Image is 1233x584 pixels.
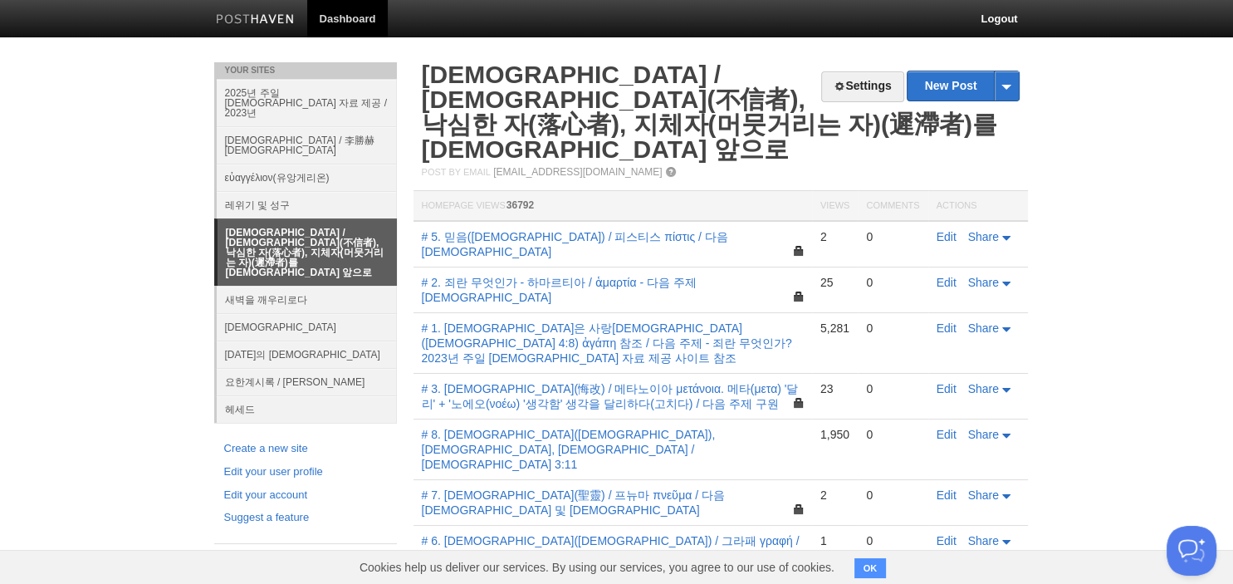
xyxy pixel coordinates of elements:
[908,71,1018,101] a: New Post
[214,62,397,79] li: Your Sites
[413,191,812,222] th: Homepage Views
[218,219,397,286] a: [DEMOGRAPHIC_DATA] / [DEMOGRAPHIC_DATA](不信者), 낙심한 자(落心者), 지체자(머뭇거리는 자)(遲滯者)를 [DEMOGRAPHIC_DATA] 앞으로
[968,382,999,395] span: Share
[506,199,534,211] span: 36792
[812,191,858,222] th: Views
[820,321,849,336] div: 5,281
[937,534,957,547] a: Edit
[968,230,999,243] span: Share
[422,276,697,304] a: # 2. 죄란 무엇인가 - 하마르티아 / ἁμαρτία - 다음 주제 [DEMOGRAPHIC_DATA]
[968,321,999,335] span: Share
[820,381,849,396] div: 23
[968,276,999,289] span: Share
[866,275,919,290] div: 0
[937,382,957,395] a: Edit
[866,321,919,336] div: 0
[217,341,397,368] a: [DATE]의 [DEMOGRAPHIC_DATA]
[937,488,957,502] a: Edit
[866,229,919,244] div: 0
[866,381,919,396] div: 0
[422,167,491,177] span: Post by Email
[937,276,957,289] a: Edit
[968,534,999,547] span: Share
[217,368,397,395] a: 요한계시록 / [PERSON_NAME]
[224,440,387,458] a: Create a new site
[217,191,397,218] a: 레위기 및 성구
[217,164,397,191] a: εὐαγγέλιον(유앙게리온)
[422,428,716,471] a: # 8. [DEMOGRAPHIC_DATA]([DEMOGRAPHIC_DATA]), [DEMOGRAPHIC_DATA], [DEMOGRAPHIC_DATA] / [DEMOGRAPHI...
[217,79,397,126] a: 2025년 주일 [DEMOGRAPHIC_DATA] 자료 제공 / 2023년
[866,488,919,503] div: 0
[343,551,851,584] span: Cookies help us deliver our services. By using our services, you agree to our use of cookies.
[820,533,849,548] div: 1
[937,230,957,243] a: Edit
[820,488,849,503] div: 2
[422,382,799,410] a: # 3. [DEMOGRAPHIC_DATA](悔改) / 메타노이아 μετάνοια. 메타(μετα) '달리' + '노에오(νοέω) '생각함' 생각을 달리하다(고치다) / 다음...
[224,487,387,504] a: Edit your account
[224,509,387,527] a: Suggest a feature
[217,395,397,423] a: 헤세드
[820,229,849,244] div: 2
[937,321,957,335] a: Edit
[968,428,999,441] span: Share
[866,427,919,442] div: 0
[968,488,999,502] span: Share
[217,286,397,313] a: 새벽을 깨우리로다
[1167,526,1216,576] iframe: Help Scout Beacon - Open
[422,230,728,258] a: # 5. 믿음([DEMOGRAPHIC_DATA]) / 피스티스 πίστις / 다음 [DEMOGRAPHIC_DATA]
[858,191,927,222] th: Comments
[422,488,725,517] a: # 7. [DEMOGRAPHIC_DATA](聖靈) / 프뉴마 πνεῦμα / 다음 [DEMOGRAPHIC_DATA] 및 [DEMOGRAPHIC_DATA]
[224,464,387,481] a: Edit your user profile
[937,428,957,441] a: Edit
[422,321,792,365] a: # 1. [DEMOGRAPHIC_DATA]은 사랑[DEMOGRAPHIC_DATA]([DEMOGRAPHIC_DATA] 4:8) ἀγάπη 참조 / 다음 주제 - 죄란 무엇인가?...
[216,14,295,27] img: Posthaven-bar
[493,166,662,178] a: [EMAIL_ADDRESS][DOMAIN_NAME]
[422,61,997,163] a: [DEMOGRAPHIC_DATA] / [DEMOGRAPHIC_DATA](不信者), 낙심한 자(落心者), 지체자(머뭇거리는 자)(遲滯者)를 [DEMOGRAPHIC_DATA] 앞으로
[217,126,397,164] a: [DEMOGRAPHIC_DATA] / 李勝赫[DEMOGRAPHIC_DATA]
[821,71,903,102] a: Settings
[820,275,849,290] div: 25
[422,534,800,562] a: # 6. [DEMOGRAPHIC_DATA]([DEMOGRAPHIC_DATA]) / 그라패 γραφή / 다음 [DEMOGRAPHIC_DATA]
[820,427,849,442] div: 1,950
[854,558,887,578] button: OK
[217,313,397,341] a: [DEMOGRAPHIC_DATA]
[928,191,1028,222] th: Actions
[866,533,919,548] div: 0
